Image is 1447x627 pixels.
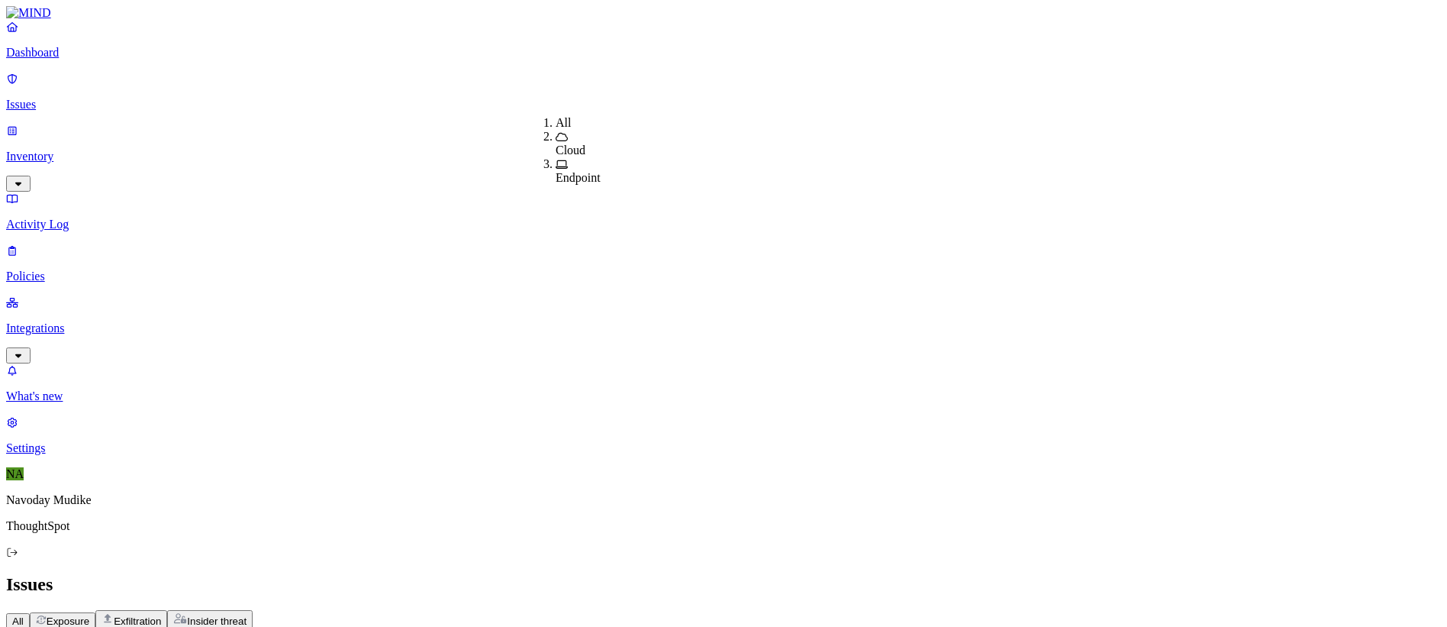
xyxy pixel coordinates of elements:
p: Issues [6,98,1441,112]
a: Dashboard [6,20,1441,60]
img: MIND [6,6,51,20]
a: Inventory [6,124,1441,189]
p: Navoday Mudike [6,493,1441,507]
span: All [12,616,24,627]
span: Exfiltration [114,616,161,627]
a: Integrations [6,296,1441,361]
span: Cloud [556,144,585,157]
p: Inventory [6,150,1441,163]
a: What's new [6,364,1441,403]
span: NA [6,467,24,480]
p: Dashboard [6,46,1441,60]
p: Policies [6,270,1441,283]
a: MIND [6,6,1441,20]
a: Policies [6,244,1441,283]
h2: Issues [6,574,1441,595]
span: Insider threat [187,616,247,627]
a: Issues [6,72,1441,112]
p: Settings [6,441,1441,455]
a: Activity Log [6,192,1441,231]
p: ThoughtSpot [6,519,1441,533]
span: Endpoint [556,171,601,184]
span: Exposure [47,616,89,627]
a: Settings [6,415,1441,455]
p: What's new [6,389,1441,403]
p: Integrations [6,322,1441,335]
p: Activity Log [6,218,1441,231]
